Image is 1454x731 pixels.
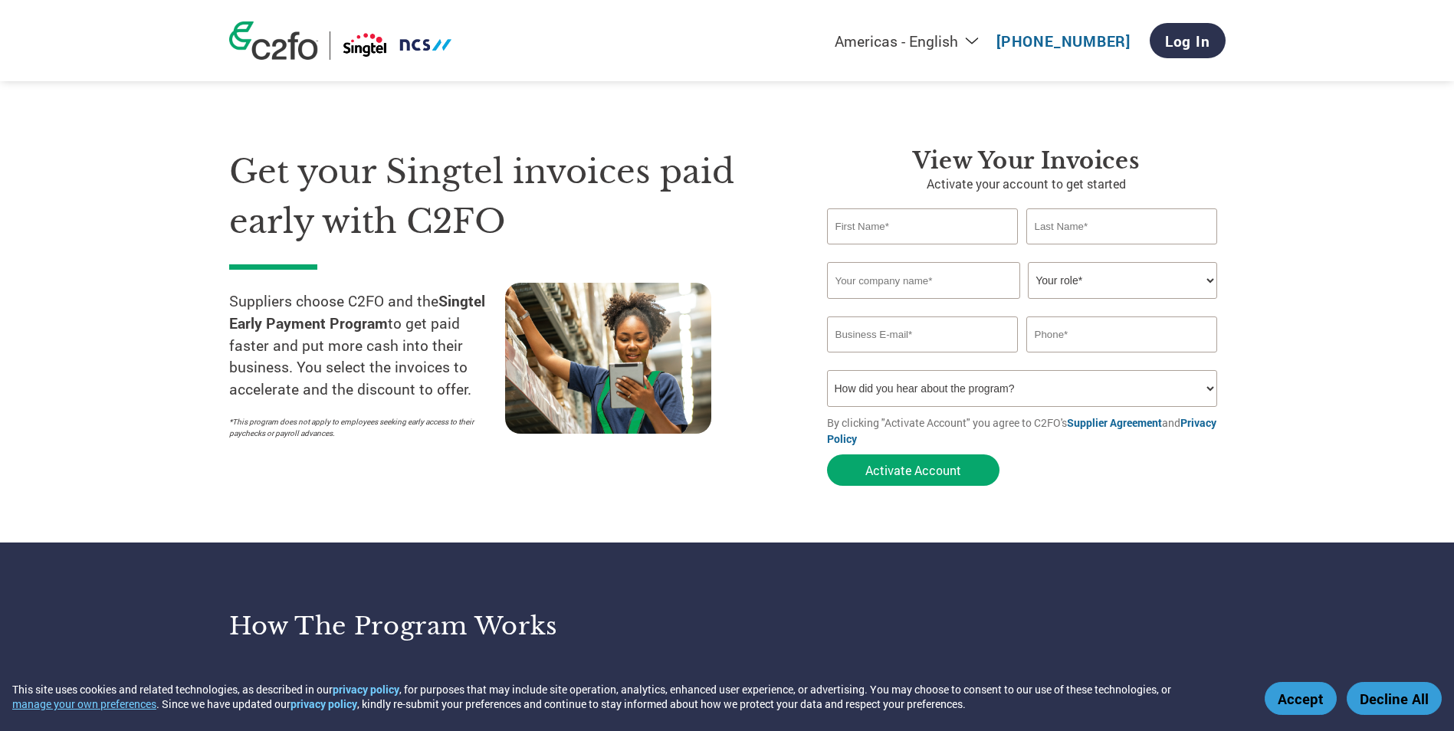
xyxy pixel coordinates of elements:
[1347,682,1442,715] button: Decline All
[827,300,1218,310] div: Invalid company name or company name is too long
[827,208,1019,244] input: First Name*
[290,697,357,711] a: privacy policy
[1026,316,1218,352] input: Phone*
[229,290,505,401] p: Suppliers choose C2FO and the to get paid faster and put more cash into their business. You selec...
[827,175,1226,193] p: Activate your account to get started
[1265,682,1337,715] button: Accept
[342,31,453,60] img: Singtel
[827,316,1019,352] input: Invalid Email format
[229,611,708,641] h3: How the program works
[12,697,156,711] button: manage your own preferences
[827,415,1216,446] a: Privacy Policy
[827,415,1226,447] p: By clicking "Activate Account" you agree to C2FO's and
[996,31,1131,51] a: [PHONE_NUMBER]
[505,283,711,434] img: supply chain worker
[1026,208,1218,244] input: Last Name*
[229,416,490,439] p: *This program does not apply to employees seeking early access to their paychecks or payroll adva...
[827,147,1226,175] h3: View Your Invoices
[1067,415,1162,430] a: Supplier Agreement
[229,147,781,246] h1: Get your Singtel invoices paid early with C2FO
[12,682,1242,711] div: This site uses cookies and related technologies, as described in our , for purposes that may incl...
[1150,23,1226,58] a: Log In
[1028,262,1217,299] select: Title/Role
[333,682,399,697] a: privacy policy
[229,291,485,333] strong: Singtel Early Payment Program
[827,354,1019,364] div: Inavlid Email Address
[1026,246,1218,256] div: Invalid last name or last name is too long
[827,262,1020,299] input: Your company name*
[229,21,318,60] img: c2fo logo
[827,454,999,486] button: Activate Account
[1026,354,1218,364] div: Inavlid Phone Number
[827,246,1019,256] div: Invalid first name or first name is too long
